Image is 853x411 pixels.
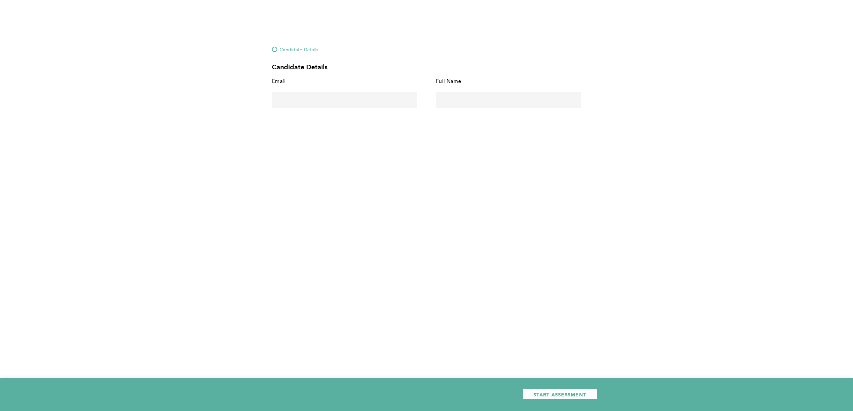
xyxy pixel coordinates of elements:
span: Candidate Details [280,45,318,53]
div: Full Name [436,77,461,86]
span: START ASSESSMENT [533,391,586,398]
div: Candidate Details [272,64,581,72]
div: Email [272,77,286,86]
button: START ASSESSMENT [522,389,597,400]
